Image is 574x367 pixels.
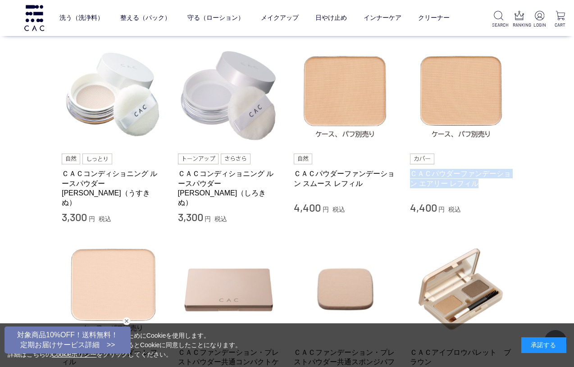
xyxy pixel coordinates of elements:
span: 3,300 [178,210,203,223]
span: 税込 [333,206,345,213]
a: ＣＡＣコンディショニング ルースパウダー [PERSON_NAME]（うすきぬ） [62,169,164,207]
a: メイクアップ [261,7,299,29]
a: 日やけ止め [315,7,347,29]
a: SEARCH [492,11,505,28]
img: ＣＡＣパウダーファンデーション エアリー レフィル [410,44,513,147]
a: インナーケア [364,7,401,29]
span: 3,300 [62,210,87,223]
img: ＣＡＣアイブロウパレット ブラウン [410,238,513,340]
span: 税込 [99,215,111,222]
img: しっとり [82,154,112,164]
a: LOGIN [533,11,546,28]
a: RANKING [513,11,526,28]
span: 円 [323,206,329,213]
p: RANKING [513,22,526,28]
p: CART [554,22,567,28]
div: 承諾する [521,337,566,353]
a: 守る（ローション） [187,7,244,29]
img: ＣＡＣコンディショニング ルースパウダー 白絹（しろきぬ） [178,44,281,147]
p: SEARCH [492,22,505,28]
img: ＣＡＣファンデーション・プレストパウダー共通コンパクトケース [178,238,281,340]
span: 4,400 [294,201,321,214]
img: さらさら [221,154,251,164]
span: 円 [438,206,445,213]
a: 整える（パック） [120,7,171,29]
span: 税込 [448,206,461,213]
a: ＣＡＣコンディショニング ルースパウダー [PERSON_NAME]（しろきぬ） [178,169,281,207]
img: ＣＡＣコンディショニング ルースパウダー 薄絹（うすきぬ） [62,44,164,147]
img: ＣＡＣファンデーション・プレストパウダー共通スポンジパフ [294,238,396,340]
a: 洗う（洗浄料） [59,7,104,29]
img: logo [23,5,46,31]
p: LOGIN [533,22,546,28]
img: ＣＡＣプレストパウダー レフィル [62,238,164,340]
img: 自然 [62,154,80,164]
a: ＣＡＣパウダーファンデーション スムース レフィル [294,169,396,188]
img: トーンアップ [178,154,219,164]
span: 税込 [214,215,227,222]
img: カバー [410,154,434,164]
img: ＣＡＣパウダーファンデーション スムース レフィル [294,44,396,147]
span: 円 [205,215,211,222]
span: 円 [89,215,95,222]
span: 4,400 [410,201,437,214]
a: ＣＡＣパウダーファンデーション エアリー レフィル [410,169,513,188]
a: クリーナー [418,7,450,29]
a: CART [554,11,567,28]
img: 自然 [294,154,312,164]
